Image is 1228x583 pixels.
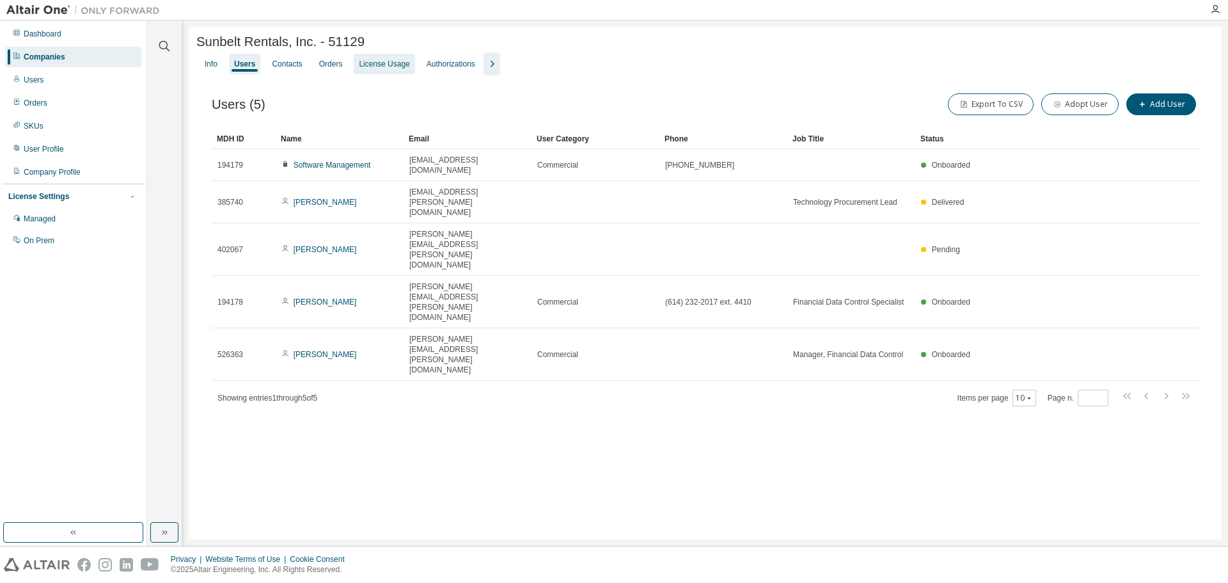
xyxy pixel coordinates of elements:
[24,144,64,154] div: User Profile
[24,29,61,39] div: Dashboard
[217,244,243,255] span: 402067
[948,93,1034,115] button: Export To CSV
[792,129,910,149] div: Job Title
[409,129,526,149] div: Email
[793,197,897,207] span: Technology Procurement Lead
[24,236,54,246] div: On Prem
[272,59,302,69] div: Contacts
[141,558,159,571] img: youtube.svg
[8,191,69,202] div: License Settings
[932,198,964,207] span: Delivered
[920,129,1122,149] div: Status
[665,297,752,307] span: (614) 232-2017 ext. 4410
[24,121,43,131] div: SKUs
[290,554,352,564] div: Cookie Consent
[1126,93,1196,115] button: Add User
[319,59,343,69] div: Orders
[205,59,217,69] div: Info
[24,75,43,85] div: Users
[24,214,56,224] div: Managed
[1048,390,1108,406] span: Page n.
[932,298,970,307] span: Onboarded
[24,52,65,62] div: Companies
[234,59,255,69] div: Users
[409,282,526,323] span: [PERSON_NAME][EMAIL_ADDRESS][PERSON_NAME][DOMAIN_NAME]
[171,554,205,564] div: Privacy
[359,59,409,69] div: License Usage
[217,129,271,149] div: MDH ID
[537,297,578,307] span: Commercial
[98,558,112,571] img: instagram.svg
[77,558,91,571] img: facebook.svg
[4,558,70,571] img: altair_logo.svg
[294,161,371,170] a: Software Management
[6,4,166,17] img: Altair One
[217,297,243,307] span: 194178
[932,161,970,170] span: Onboarded
[409,187,526,218] span: [EMAIL_ADDRESS][PERSON_NAME][DOMAIN_NAME]
[427,59,475,69] div: Authorizations
[294,350,357,359] a: [PERSON_NAME]
[24,167,81,177] div: Company Profile
[171,564,352,575] p: © 2025 Altair Engineering, Inc. All Rights Reserved.
[932,245,960,254] span: Pending
[537,349,578,360] span: Commercial
[120,558,133,571] img: linkedin.svg
[281,129,398,149] div: Name
[294,298,357,307] a: [PERSON_NAME]
[537,160,578,170] span: Commercial
[196,35,365,49] span: Sunbelt Rentals, Inc. - 51129
[217,197,243,207] span: 385740
[205,554,290,564] div: Website Terms of Use
[793,297,904,307] span: Financial Data Control Specialist
[1016,393,1033,403] button: 10
[793,349,903,360] span: Manager, Financial Data Control
[217,349,243,360] span: 526363
[294,245,357,254] a: [PERSON_NAME]
[932,350,970,359] span: Onboarded
[537,129,654,149] div: User Category
[409,334,526,375] span: [PERSON_NAME][EMAIL_ADDRESS][PERSON_NAME][DOMAIN_NAME]
[24,98,47,108] div: Orders
[409,229,526,270] span: [PERSON_NAME][EMAIL_ADDRESS][PERSON_NAME][DOMAIN_NAME]
[217,160,243,170] span: 194179
[665,129,782,149] div: Phone
[294,198,357,207] a: [PERSON_NAME]
[665,160,734,170] span: [PHONE_NUMBER]
[1041,93,1119,115] button: Adopt User
[212,97,265,112] span: Users (5)
[957,390,1036,406] span: Items per page
[409,155,526,175] span: [EMAIL_ADDRESS][DOMAIN_NAME]
[217,394,317,403] span: Showing entries 1 through 5 of 5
